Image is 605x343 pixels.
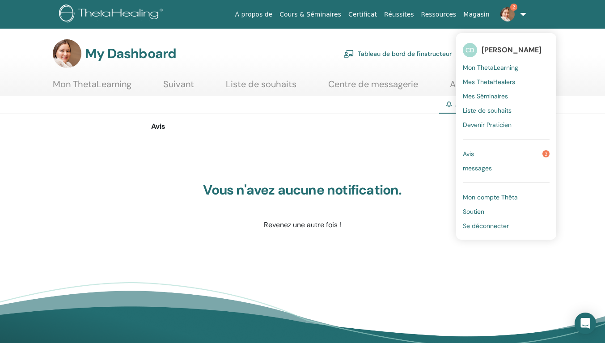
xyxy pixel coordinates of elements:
span: Mes ThetaHealers [463,78,515,86]
a: Avis2 [463,147,550,161]
a: Mes ThetaHealers [463,75,550,89]
a: Liste de souhaits [226,79,296,96]
span: Devenir Praticien [463,121,512,129]
a: Centre de messagerie [328,79,418,96]
a: Tableau de bord de l'instructeur [343,44,452,64]
a: Mon compte Thêta [463,190,550,204]
a: À propos de [232,6,276,23]
a: Se déconnecter [463,219,550,233]
span: CD [463,43,477,57]
span: Mon compte Thêta [463,193,518,201]
a: Mes Séminaires [463,89,550,103]
span: [PERSON_NAME] [482,45,542,55]
a: Réussites [381,6,417,23]
span: Mes Séminaires [463,92,508,100]
a: Liste de souhaits [463,103,550,118]
ul: 2 [456,33,556,240]
span: Mon ThetaLearning [463,64,518,72]
a: Magasin [460,6,493,23]
a: Cours & Séminaires [276,6,345,23]
span: messages [463,164,492,172]
a: Ressources [418,6,460,23]
a: messages [463,161,550,175]
a: Soutien [463,204,550,219]
a: CD[PERSON_NAME] [463,40,550,60]
a: Suivant [163,79,194,96]
img: default.jpg [500,7,515,21]
span: Avis [455,100,467,108]
span: 2 [542,150,550,157]
span: Avis [463,150,474,158]
a: Mon ThetaLearning [463,60,550,75]
p: Avis [151,121,454,132]
a: Devenir Praticien [463,118,550,132]
a: Certificat [345,6,381,23]
a: Aide et ressources [450,79,526,96]
a: Mon ThetaLearning [53,79,131,96]
img: chalkboard-teacher.svg [343,50,354,58]
span: Soutien [463,207,484,216]
span: 2 [510,4,517,11]
h3: My Dashboard [85,46,176,62]
img: default.jpg [53,39,81,68]
img: logo.png [59,4,166,25]
span: Se déconnecter [463,222,509,230]
p: Revenez une autre fois ! [191,220,415,230]
span: Liste de souhaits [463,106,512,114]
div: Open Intercom Messenger [575,313,596,334]
h3: Vous n'avez aucune notification. [191,182,415,198]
